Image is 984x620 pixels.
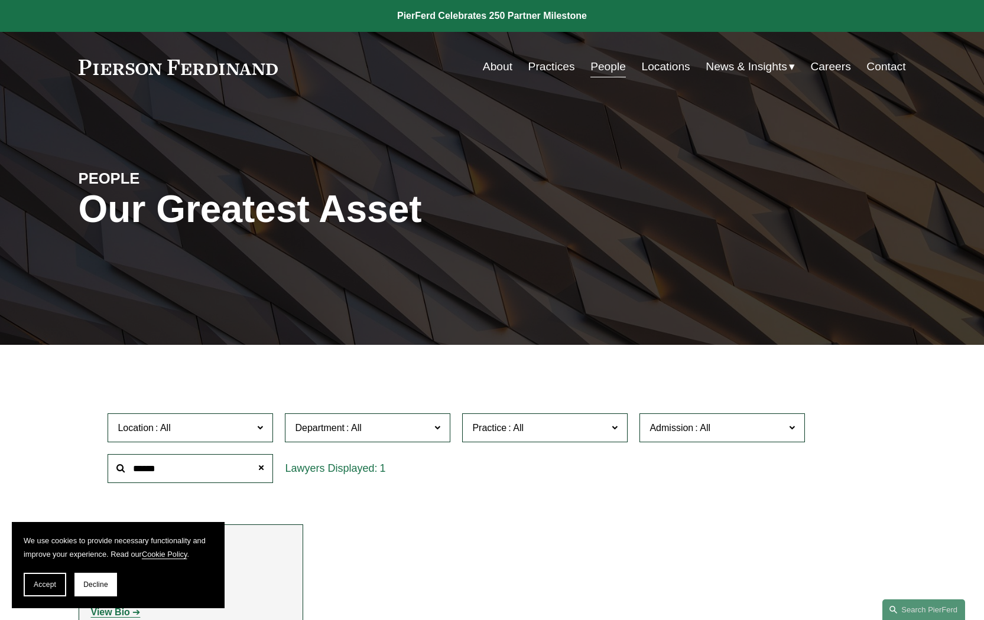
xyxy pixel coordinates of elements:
[24,573,66,596] button: Accept
[706,56,795,78] a: folder dropdown
[649,423,693,433] span: Admission
[642,56,690,78] a: Locations
[79,169,285,188] h4: PEOPLE
[706,57,787,77] span: News & Insights
[380,462,386,474] span: 1
[24,534,213,561] p: We use cookies to provide necessary functionality and improve your experience. Read our .
[91,607,141,617] a: View Bio
[472,423,506,433] span: Practice
[79,188,630,231] h1: Our Greatest Asset
[810,56,850,78] a: Careers
[74,573,117,596] button: Decline
[866,56,905,78] a: Contact
[483,56,512,78] a: About
[91,607,130,617] strong: View Bio
[295,423,345,433] span: Department
[12,522,225,608] section: Cookie banner
[83,580,108,589] span: Decline
[118,423,154,433] span: Location
[590,56,626,78] a: People
[882,599,965,620] a: Search this site
[528,56,575,78] a: Practices
[142,550,187,559] a: Cookie Policy
[34,580,56,589] span: Accept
